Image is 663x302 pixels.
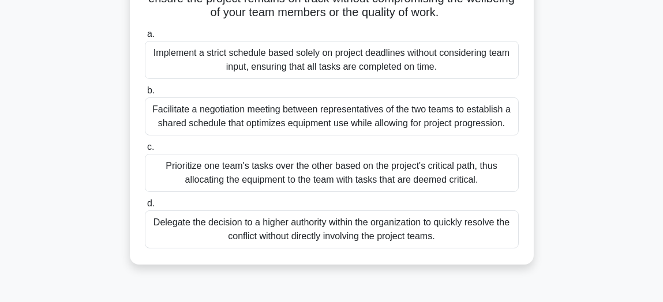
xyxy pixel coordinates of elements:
div: Facilitate a negotiation meeting between representatives of the two teams to establish a shared s... [145,97,519,135]
span: a. [147,29,155,39]
span: d. [147,198,155,208]
span: c. [147,142,154,152]
span: b. [147,85,155,95]
div: Delegate the decision to a higher authority within the organization to quickly resolve the confli... [145,210,519,248]
div: Implement a strict schedule based solely on project deadlines without considering team input, ens... [145,41,519,79]
div: Prioritize one team's tasks over the other based on the project's critical path, thus allocating ... [145,154,519,192]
